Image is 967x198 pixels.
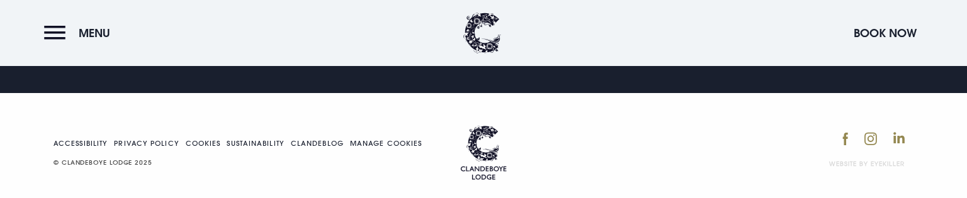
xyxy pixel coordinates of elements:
[54,157,428,168] p: © CLANDEBOYE LODGE 2025
[460,126,507,180] a: Go home
[460,126,507,180] img: Logo
[227,140,284,147] a: Sustainability
[114,140,179,147] a: Privacy Policy
[463,13,501,53] img: Clandeboye Lodge
[44,19,116,47] button: Menu
[893,132,905,143] img: LinkedIn
[350,140,422,147] a: Manage your cookie settings.
[842,132,848,146] img: Facebook
[54,140,108,147] a: Accessibility
[864,132,877,145] img: Instagram
[79,26,110,40] span: Menu
[186,140,221,147] a: Cookies
[829,159,905,168] a: Website by Eyekiller
[291,140,344,147] a: Clandeblog
[847,19,923,47] button: Book Now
